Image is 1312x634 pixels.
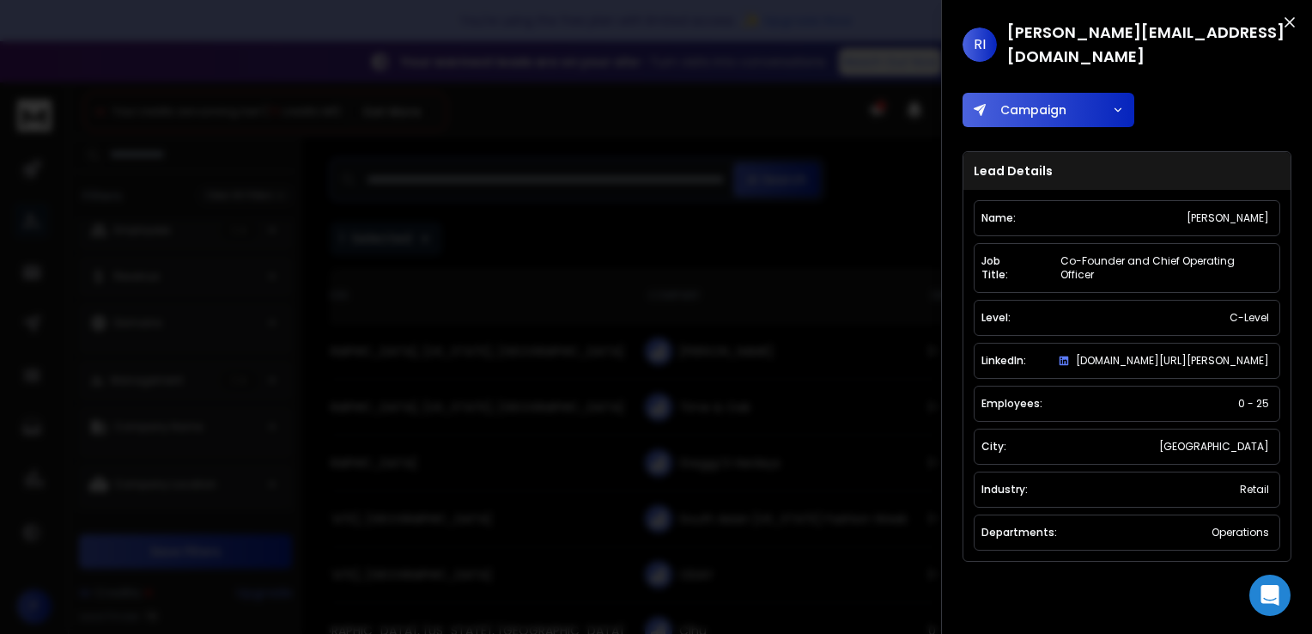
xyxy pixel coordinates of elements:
p: Departments: [981,526,1057,540]
p: Job Title: [981,254,1030,282]
p: Level: [981,311,1011,325]
h1: [PERSON_NAME][EMAIL_ADDRESS][DOMAIN_NAME] [1007,21,1291,69]
span: RI [963,27,997,62]
div: C-Level [1226,308,1273,328]
div: 0 - 25 [1235,393,1273,414]
p: LinkedIn: [981,354,1026,368]
p: Industry: [981,483,1028,497]
span: Campaign [993,101,1066,119]
p: Employees: [981,397,1042,411]
div: Retail [1236,479,1273,500]
div: Operations [1208,522,1273,543]
p: City: [981,440,1006,454]
h3: Lead Details [963,152,1291,190]
p: Name: [981,211,1016,225]
div: Co-Founder and Chief Operating Officer [1057,251,1273,285]
span: [DOMAIN_NAME][URL][PERSON_NAME] [1076,354,1269,368]
div: Open Intercom Messenger [1249,575,1291,616]
div: [PERSON_NAME] [1183,208,1273,229]
div: [GEOGRAPHIC_DATA] [1156,436,1273,457]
